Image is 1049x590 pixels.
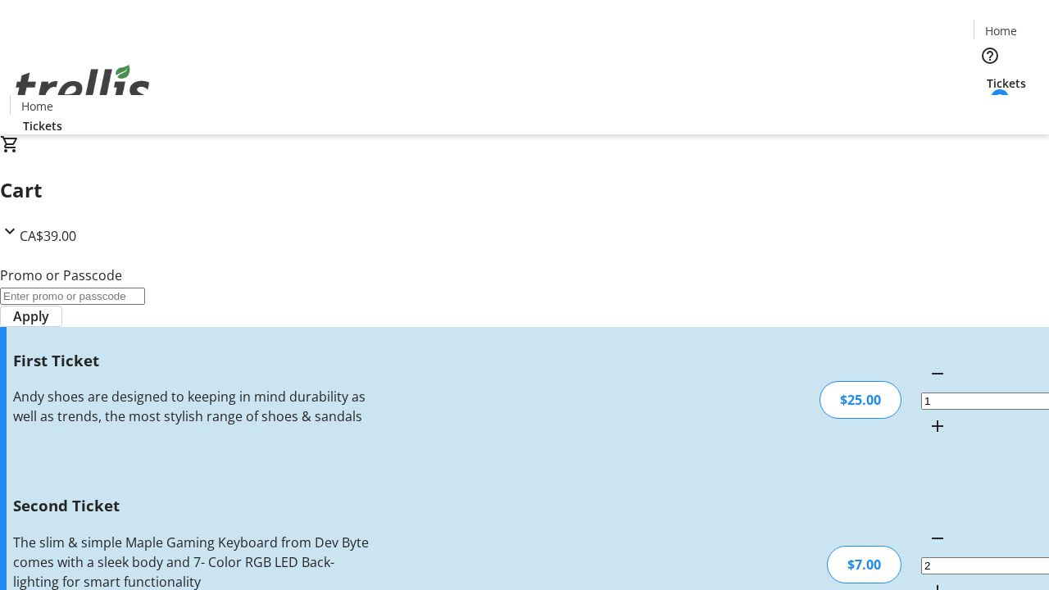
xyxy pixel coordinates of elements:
[921,410,954,442] button: Increment by one
[13,387,371,426] div: Andy shoes are designed to keeping in mind durability as well as trends, the most stylish range o...
[974,39,1006,72] button: Help
[21,98,53,115] span: Home
[921,357,954,390] button: Decrement by one
[827,546,901,583] div: $7.00
[13,306,49,326] span: Apply
[10,117,75,134] a: Tickets
[987,75,1026,92] span: Tickets
[974,92,1006,125] button: Cart
[974,22,1027,39] a: Home
[20,227,76,245] span: CA$39.00
[921,522,954,555] button: Decrement by one
[13,349,371,372] h3: First Ticket
[985,22,1017,39] span: Home
[10,47,156,129] img: Orient E2E Organization LBPsVWhAVV's Logo
[820,381,901,419] div: $25.00
[13,494,371,517] h3: Second Ticket
[11,98,63,115] a: Home
[23,117,62,134] span: Tickets
[974,75,1039,92] a: Tickets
